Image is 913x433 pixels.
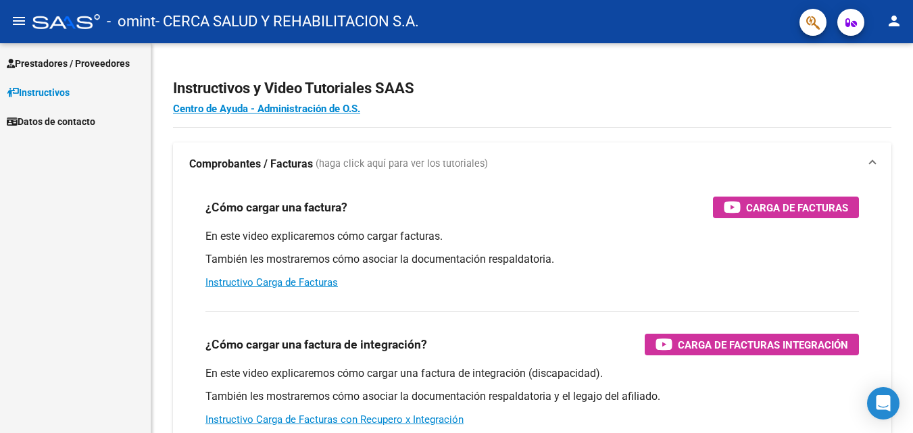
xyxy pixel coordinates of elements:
h3: ¿Cómo cargar una factura? [205,198,347,217]
mat-icon: menu [11,13,27,29]
button: Carga de Facturas Integración [645,334,859,355]
h2: Instructivos y Video Tutoriales SAAS [173,76,891,101]
p: También les mostraremos cómo asociar la documentación respaldatoria y el legajo del afiliado. [205,389,859,404]
a: Centro de Ayuda - Administración de O.S. [173,103,360,115]
span: (haga click aquí para ver los tutoriales) [316,157,488,172]
p: En este video explicaremos cómo cargar una factura de integración (discapacidad). [205,366,859,381]
mat-expansion-panel-header: Comprobantes / Facturas (haga click aquí para ver los tutoriales) [173,143,891,186]
span: - omint [107,7,155,36]
a: Instructivo Carga de Facturas con Recupero x Integración [205,413,464,426]
span: Datos de contacto [7,114,95,129]
h3: ¿Cómo cargar una factura de integración? [205,335,427,354]
span: Carga de Facturas Integración [678,336,848,353]
span: Carga de Facturas [746,199,848,216]
div: Open Intercom Messenger [867,387,899,419]
p: También les mostraremos cómo asociar la documentación respaldatoria. [205,252,859,267]
mat-icon: person [886,13,902,29]
span: Instructivos [7,85,70,100]
a: Instructivo Carga de Facturas [205,276,338,288]
strong: Comprobantes / Facturas [189,157,313,172]
span: - CERCA SALUD Y REHABILITACION S.A. [155,7,419,36]
span: Prestadores / Proveedores [7,56,130,71]
p: En este video explicaremos cómo cargar facturas. [205,229,859,244]
button: Carga de Facturas [713,197,859,218]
